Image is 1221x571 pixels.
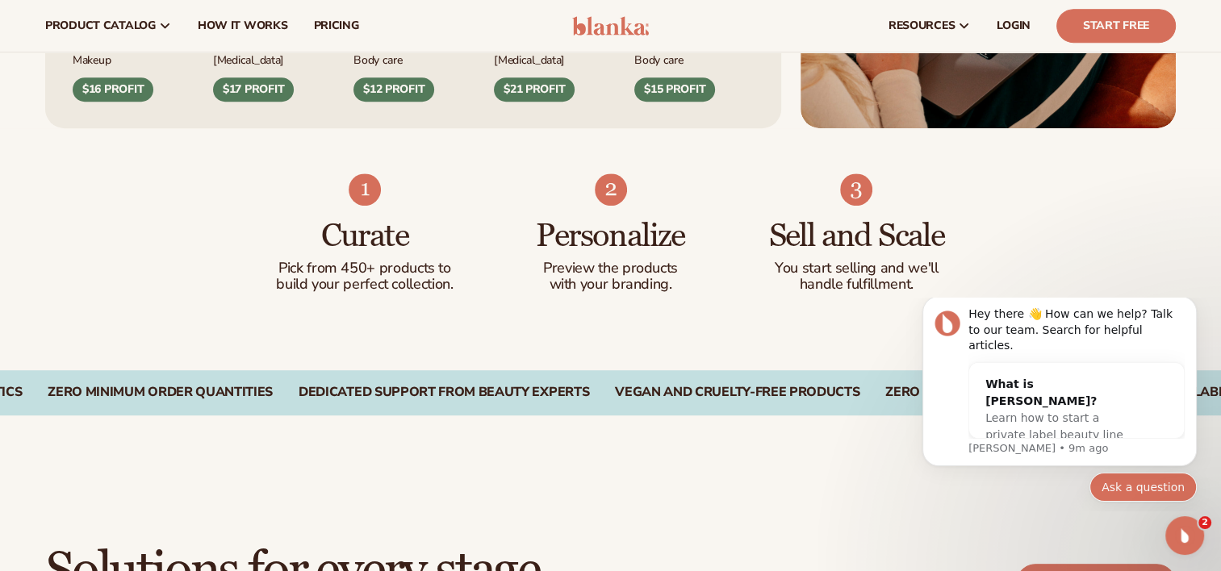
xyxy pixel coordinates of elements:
span: 2 [1198,516,1211,529]
div: $15 PROFIT [634,77,715,102]
div: DEDICATED SUPPORT FROM BEAUTY EXPERTS [299,385,589,400]
p: Message from Lee, sent 9m ago [70,144,286,158]
span: Learn how to start a private label beauty line with [PERSON_NAME] [87,114,225,160]
img: Profile image for Lee [36,13,62,39]
span: pricing [313,19,358,32]
p: Preview the products [520,260,701,277]
div: [MEDICAL_DATA] [213,51,334,68]
span: How It Works [198,19,288,32]
div: Did this answer your question? [19,388,536,406]
a: Open in help center [213,456,342,469]
span: neutral face reaction [257,404,299,436]
img: Shopify Image 7 [349,173,381,206]
h3: Curate [274,219,456,254]
span: LOGIN [997,19,1031,32]
div: $16 PROFIT [73,77,153,102]
button: Collapse window [485,6,516,37]
div: Makeup [73,51,194,68]
h3: Personalize [520,219,701,254]
div: $21 PROFIT [494,77,575,102]
div: Message content [70,9,286,141]
p: You start selling and we'll [766,260,947,277]
div: Zero Minimum Order Quantities [885,385,1110,400]
p: Pick from 450+ products to build your perfect collection. [274,260,456,293]
div: Body Care [634,51,755,68]
span: 😞 [224,404,247,436]
div: What is [PERSON_NAME]?Learn how to start a private label beauty line with [PERSON_NAME] [71,65,253,176]
span: 😐 [266,404,289,436]
button: go back [10,6,41,37]
span: smiley reaction [299,404,341,436]
button: Quick reply: Ask a question [191,175,299,204]
a: Start Free [1056,9,1176,43]
div: What is [PERSON_NAME]? [87,78,237,112]
p: handle fulfillment. [766,277,947,293]
div: Quick reply options [24,175,299,204]
div: [MEDICAL_DATA] [494,51,615,68]
div: Body Care [353,51,475,68]
img: logo [572,16,649,35]
div: Vegan and Cruelty-Free Products [615,385,859,400]
span: 😃 [307,404,331,436]
img: Shopify Image 9 [840,173,872,206]
div: ZERO MINIMUM ORDER QUANTITIES [48,385,273,400]
iframe: Intercom live chat [1165,516,1204,555]
div: $12 PROFIT [353,77,434,102]
div: Hey there 👋 How can we help? Talk to our team. Search for helpful articles. [70,9,286,56]
iframe: Intercom notifications message [898,298,1221,511]
span: resources [889,19,955,32]
img: Shopify Image 8 [595,173,627,206]
h3: Sell and Scale [766,219,947,254]
div: $17 PROFIT [213,77,294,102]
p: with your branding. [520,277,701,293]
div: Close [516,6,545,35]
span: product catalog [45,19,156,32]
span: disappointed reaction [215,404,257,436]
